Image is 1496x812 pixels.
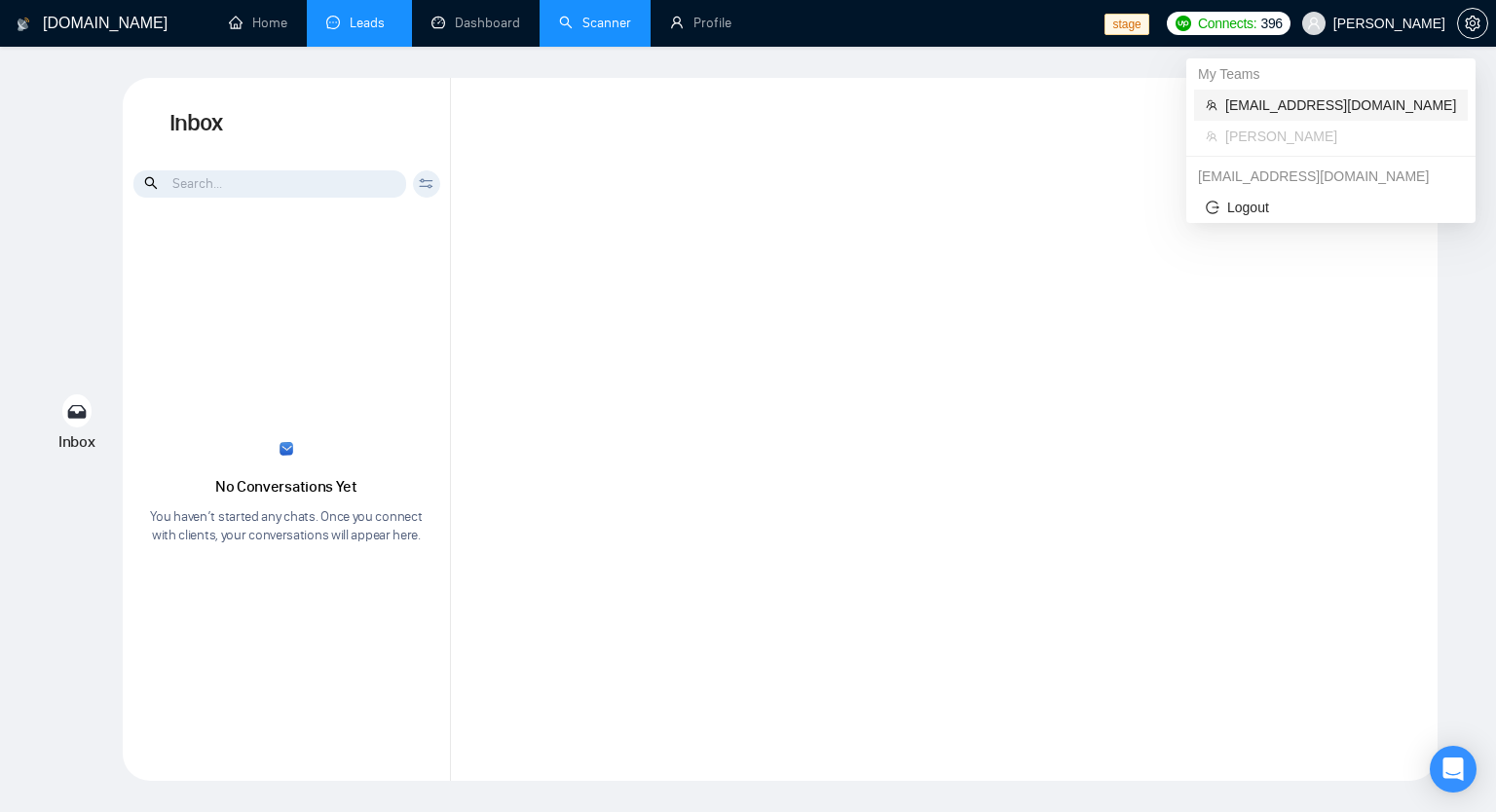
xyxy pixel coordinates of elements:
div: arief.rahman@gigradar.io [1186,161,1476,192]
span: setting [1458,16,1487,31]
span: Inbox [58,432,95,451]
a: homeHome [229,15,287,31]
span: team [1206,99,1217,111]
span: No Conversations Yet [215,477,357,496]
span: logout [1206,201,1219,214]
input: Search... [133,170,406,198]
a: userProfile [670,15,731,31]
span: user [1307,17,1321,30]
p: You haven’t started any chats. Once you connect with clients, your conversations will appear here. [150,507,424,544]
span: 396 [1260,13,1282,34]
a: dashboardDashboard [431,15,520,31]
img: logo [17,9,30,40]
span: Connects: [1198,13,1256,34]
span: [PERSON_NAME] [1225,126,1456,147]
img: upwork-logo.png [1176,16,1191,31]
h1: Inbox [123,78,451,169]
span: search [144,172,161,194]
span: Logout [1206,197,1456,218]
div: My Teams [1186,58,1476,90]
button: setting [1457,8,1488,39]
a: messageLeads [326,15,393,31]
span: team [1206,130,1217,142]
a: searchScanner [559,15,631,31]
span: [EMAIL_ADDRESS][DOMAIN_NAME] [1225,94,1456,116]
img: email-icon [280,442,293,456]
a: setting [1457,16,1488,31]
span: stage [1104,14,1148,35]
div: Open Intercom Messenger [1430,746,1477,793]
